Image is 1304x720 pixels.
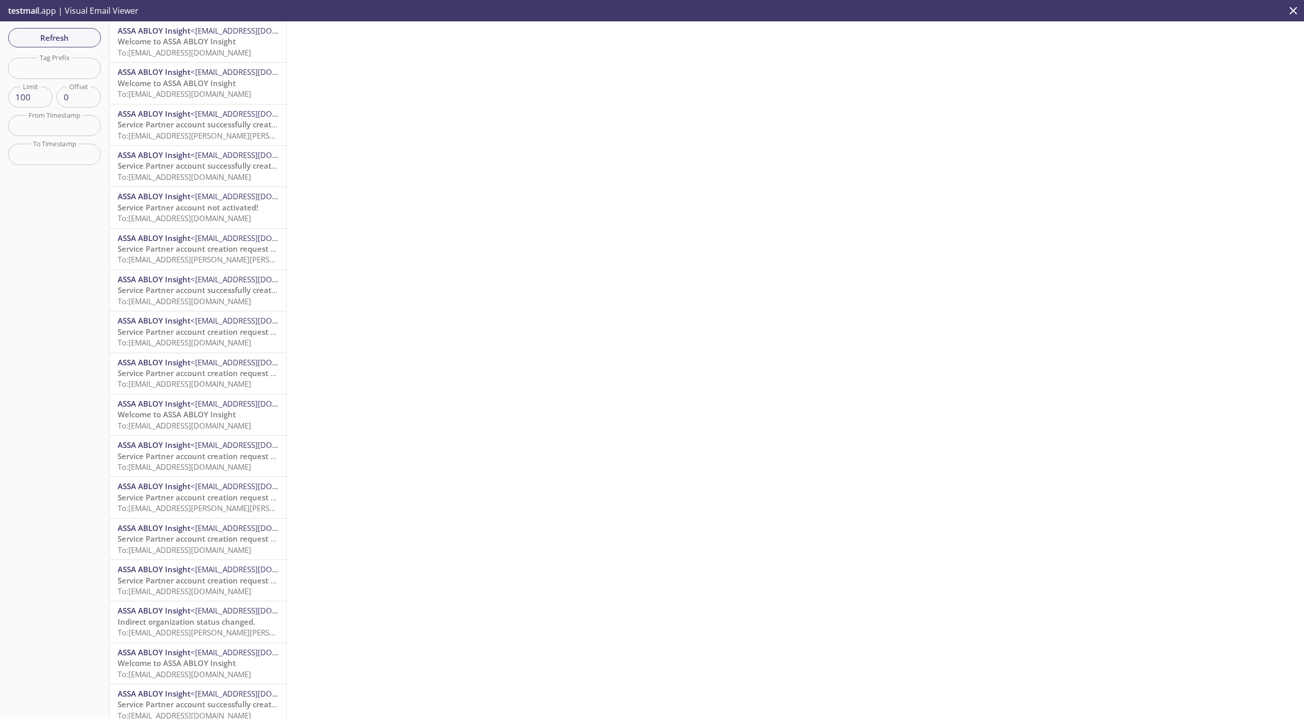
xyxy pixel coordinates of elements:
[191,688,322,699] span: <[EMAIL_ADDRESS][DOMAIN_NAME]>
[8,5,39,16] span: testmail
[118,481,191,491] span: ASSA ABLOY Insight
[118,627,368,637] span: To: [EMAIL_ADDRESS][PERSON_NAME][PERSON_NAME][DOMAIN_NAME]
[110,270,286,311] div: ASSA ABLOY Insight<[EMAIL_ADDRESS][DOMAIN_NAME]>Service Partner account successfully created!To:[...
[191,481,322,491] span: <[EMAIL_ADDRESS][DOMAIN_NAME]>
[191,523,322,533] span: <[EMAIL_ADDRESS][DOMAIN_NAME]>
[110,394,286,435] div: ASSA ABLOY Insight<[EMAIL_ADDRESS][DOMAIN_NAME]>Welcome to ASSA ABLOY InsightTo:[EMAIL_ADDRESS][D...
[118,47,251,58] span: To: [EMAIL_ADDRESS][DOMAIN_NAME]
[191,67,322,77] span: <[EMAIL_ADDRESS][DOMAIN_NAME]>
[118,254,368,264] span: To: [EMAIL_ADDRESS][PERSON_NAME][PERSON_NAME][DOMAIN_NAME]
[118,398,191,409] span: ASSA ABLOY Insight
[118,161,283,171] span: Service Partner account successfully created!
[118,233,191,243] span: ASSA ABLOY Insight
[110,187,286,228] div: ASSA ABLOY Insight<[EMAIL_ADDRESS][DOMAIN_NAME]>Service Partner account not activated!To:[EMAIL_A...
[118,25,191,36] span: ASSA ABLOY Insight
[118,357,191,367] span: ASSA ABLOY Insight
[118,575,308,585] span: Service Partner account creation request submitted
[118,605,191,616] span: ASSA ABLOY Insight
[110,560,286,601] div: ASSA ABLOY Insight<[EMAIL_ADDRESS][DOMAIN_NAME]>Service Partner account creation request submitte...
[118,617,255,627] span: Indirect organization status changed.
[191,233,322,243] span: <[EMAIL_ADDRESS][DOMAIN_NAME]>
[118,244,335,254] span: Service Partner account creation request pending approval
[110,519,286,559] div: ASSA ABLOY Insight<[EMAIL_ADDRESS][DOMAIN_NAME]>Service Partner account creation request submitte...
[191,440,322,450] span: <[EMAIL_ADDRESS][DOMAIN_NAME]>
[191,274,322,284] span: <[EMAIL_ADDRESS][DOMAIN_NAME]>
[118,462,251,472] span: To: [EMAIL_ADDRESS][DOMAIN_NAME]
[118,492,335,502] span: Service Partner account creation request pending approval
[118,285,283,295] span: Service Partner account successfully created!
[191,647,322,657] span: <[EMAIL_ADDRESS][DOMAIN_NAME]>
[191,398,322,409] span: <[EMAIL_ADDRESS][DOMAIN_NAME]>
[118,688,191,699] span: ASSA ABLOY Insight
[110,21,286,62] div: ASSA ABLOY Insight<[EMAIL_ADDRESS][DOMAIN_NAME]>Welcome to ASSA ABLOY InsightTo:[EMAIL_ADDRESS][D...
[118,150,191,160] span: ASSA ABLOY Insight
[118,119,283,129] span: Service Partner account successfully created!
[118,89,251,99] span: To: [EMAIL_ADDRESS][DOMAIN_NAME]
[118,337,251,348] span: To: [EMAIL_ADDRESS][DOMAIN_NAME]
[118,296,251,306] span: To: [EMAIL_ADDRESS][DOMAIN_NAME]
[110,229,286,270] div: ASSA ABLOY Insight<[EMAIL_ADDRESS][DOMAIN_NAME]>Service Partner account creation request pending ...
[191,315,322,326] span: <[EMAIL_ADDRESS][DOMAIN_NAME]>
[118,669,251,679] span: To: [EMAIL_ADDRESS][DOMAIN_NAME]
[8,28,101,47] button: Refresh
[110,104,286,145] div: ASSA ABLOY Insight<[EMAIL_ADDRESS][DOMAIN_NAME]>Service Partner account successfully created!To:[...
[191,109,322,119] span: <[EMAIL_ADDRESS][DOMAIN_NAME]>
[191,25,322,36] span: <[EMAIL_ADDRESS][DOMAIN_NAME]>
[118,420,251,431] span: To: [EMAIL_ADDRESS][DOMAIN_NAME]
[118,503,368,513] span: To: [EMAIL_ADDRESS][PERSON_NAME][PERSON_NAME][DOMAIN_NAME]
[110,436,286,476] div: ASSA ABLOY Insight<[EMAIL_ADDRESS][DOMAIN_NAME]>Service Partner account creation request pending ...
[110,353,286,394] div: ASSA ABLOY Insight<[EMAIL_ADDRESS][DOMAIN_NAME]>Service Partner account creation request pending ...
[118,564,191,574] span: ASSA ABLOY Insight
[191,150,322,160] span: <[EMAIL_ADDRESS][DOMAIN_NAME]>
[118,327,308,337] span: Service Partner account creation request submitted
[118,109,191,119] span: ASSA ABLOY Insight
[118,523,191,533] span: ASSA ABLOY Insight
[118,368,335,378] span: Service Partner account creation request pending approval
[118,545,251,555] span: To: [EMAIL_ADDRESS][DOMAIN_NAME]
[191,191,322,201] span: <[EMAIL_ADDRESS][DOMAIN_NAME]>
[110,63,286,103] div: ASSA ABLOY Insight<[EMAIL_ADDRESS][DOMAIN_NAME]>Welcome to ASSA ABLOY InsightTo:[EMAIL_ADDRESS][D...
[118,699,283,709] span: Service Partner account successfully created!
[118,647,191,657] span: ASSA ABLOY Insight
[118,213,251,223] span: To: [EMAIL_ADDRESS][DOMAIN_NAME]
[118,67,191,77] span: ASSA ABLOY Insight
[118,78,236,88] span: Welcome to ASSA ABLOY Insight
[191,564,322,574] span: <[EMAIL_ADDRESS][DOMAIN_NAME]>
[118,191,191,201] span: ASSA ABLOY Insight
[118,36,236,46] span: Welcome to ASSA ABLOY Insight
[118,586,251,596] span: To: [EMAIL_ADDRESS][DOMAIN_NAME]
[118,440,191,450] span: ASSA ABLOY Insight
[191,357,322,367] span: <[EMAIL_ADDRESS][DOMAIN_NAME]>
[110,601,286,642] div: ASSA ABLOY Insight<[EMAIL_ADDRESS][DOMAIN_NAME]>Indirect organization status changed.To:[EMAIL_AD...
[118,274,191,284] span: ASSA ABLOY Insight
[118,130,368,141] span: To: [EMAIL_ADDRESS][PERSON_NAME][PERSON_NAME][DOMAIN_NAME]
[110,146,286,186] div: ASSA ABLOY Insight<[EMAIL_ADDRESS][DOMAIN_NAME]>Service Partner account successfully created!To:[...
[118,315,191,326] span: ASSA ABLOY Insight
[118,202,258,212] span: Service Partner account not activated!
[118,379,251,389] span: To: [EMAIL_ADDRESS][DOMAIN_NAME]
[16,31,93,44] span: Refresh
[118,172,251,182] span: To: [EMAIL_ADDRESS][DOMAIN_NAME]
[110,643,286,684] div: ASSA ABLOY Insight<[EMAIL_ADDRESS][DOMAIN_NAME]>Welcome to ASSA ABLOY InsightTo:[EMAIL_ADDRESS][D...
[110,477,286,518] div: ASSA ABLOY Insight<[EMAIL_ADDRESS][DOMAIN_NAME]>Service Partner account creation request pending ...
[118,409,236,419] span: Welcome to ASSA ABLOY Insight
[118,534,308,544] span: Service Partner account creation request submitted
[110,311,286,352] div: ASSA ABLOY Insight<[EMAIL_ADDRESS][DOMAIN_NAME]>Service Partner account creation request submitte...
[118,658,236,668] span: Welcome to ASSA ABLOY Insight
[118,451,335,461] span: Service Partner account creation request pending approval
[191,605,322,616] span: <[EMAIL_ADDRESS][DOMAIN_NAME]>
